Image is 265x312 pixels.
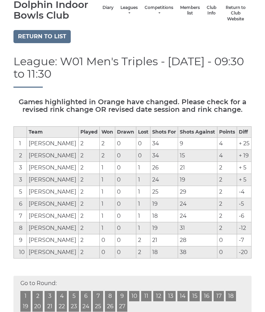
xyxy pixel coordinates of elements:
[214,291,224,301] a: 17
[150,162,178,174] td: 26
[178,246,217,258] td: 38
[178,174,217,186] td: 19
[14,210,27,222] td: 7
[14,246,27,258] td: 10
[217,198,237,210] td: 2
[45,291,55,301] a: 3
[120,5,138,16] a: Leagues
[13,55,252,87] h1: League: W01 Men's Triples - [DATE] - 09:30 to 11:30
[78,186,99,198] td: 2
[57,301,67,312] a: 22
[136,234,150,246] td: 2
[99,126,115,137] th: Won
[27,137,78,149] td: [PERSON_NAME]
[13,98,252,113] h5: Games highlighted in Orange have changed. Please check for a revised rink change OR revised date ...
[27,198,78,210] td: [PERSON_NAME]
[217,126,237,137] th: Points
[99,234,115,246] td: 0
[78,137,99,149] td: 2
[14,162,27,174] td: 3
[237,234,251,246] td: -7
[14,198,27,210] td: 6
[178,210,217,222] td: 24
[177,291,188,301] a: 14
[180,5,200,16] a: Members list
[178,137,217,149] td: 9
[226,291,236,301] a: 18
[115,210,136,222] td: 0
[78,162,99,174] td: 2
[217,246,237,258] td: 0
[14,149,27,162] td: 2
[136,222,150,234] td: 1
[27,149,78,162] td: [PERSON_NAME]
[117,291,127,301] a: 9
[150,126,178,137] th: Shots For
[81,301,91,312] a: 24
[14,137,27,149] td: 1
[217,234,237,246] td: 0
[217,222,237,234] td: 2
[150,198,178,210] td: 19
[136,162,150,174] td: 1
[78,234,99,246] td: 2
[14,174,27,186] td: 3
[237,137,251,149] td: + 25
[93,301,103,312] a: 25
[165,291,176,301] a: 13
[115,234,136,246] td: 0
[78,174,99,186] td: 2
[237,126,251,137] th: Diff
[141,291,151,301] a: 11
[115,137,136,149] td: 0
[78,210,99,222] td: 2
[27,234,78,246] td: [PERSON_NAME]
[115,126,136,137] th: Drawn
[27,246,78,258] td: [PERSON_NAME]
[178,162,217,174] td: 21
[150,149,178,162] td: 34
[69,291,79,301] a: 5
[27,222,78,234] td: [PERSON_NAME]
[78,126,99,137] th: Played
[14,186,27,198] td: 5
[115,222,136,234] td: 0
[237,174,251,186] td: + 5
[105,291,115,301] a: 8
[115,174,136,186] td: 0
[217,174,237,186] td: 2
[20,301,31,312] a: 19
[217,137,237,149] td: 4
[115,198,136,210] td: 0
[237,222,251,234] td: -12
[78,198,99,210] td: 2
[117,301,127,312] a: 27
[27,210,78,222] td: [PERSON_NAME]
[153,291,164,301] a: 12
[32,291,43,301] a: 2
[136,149,150,162] td: 0
[237,198,251,210] td: -5
[27,174,78,186] td: [PERSON_NAME]
[150,234,178,246] td: 21
[27,162,78,174] td: [PERSON_NAME]
[57,291,67,301] a: 4
[27,126,78,137] th: Team
[217,149,237,162] td: 4
[115,162,136,174] td: 0
[78,149,99,162] td: 2
[99,162,115,174] td: 1
[150,174,178,186] td: 24
[45,301,55,312] a: 21
[81,291,91,301] a: 6
[237,186,251,198] td: -4
[136,210,150,222] td: 1
[237,149,251,162] td: + 19
[136,174,150,186] td: 1
[99,198,115,210] td: 1
[136,126,150,137] th: Lost
[115,246,136,258] td: 0
[150,186,178,198] td: 25
[150,246,178,258] td: 18
[78,246,99,258] td: 2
